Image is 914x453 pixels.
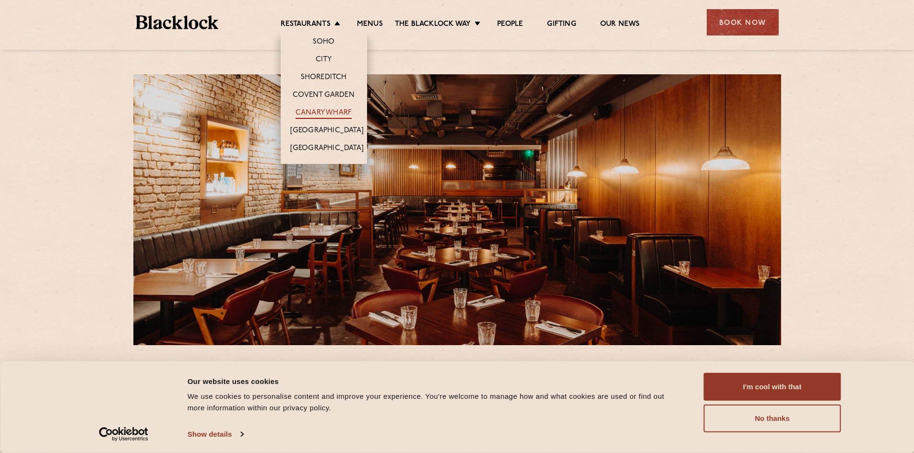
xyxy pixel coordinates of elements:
[600,20,640,30] a: Our News
[357,20,383,30] a: Menus
[82,427,166,441] a: Usercentrics Cookiebot - opens in a new window
[188,391,682,414] div: We use cookies to personalise content and improve your experience. You're welcome to manage how a...
[290,126,364,137] a: [GEOGRAPHIC_DATA]
[313,37,335,48] a: Soho
[293,91,355,101] a: Covent Garden
[316,55,332,66] a: City
[497,20,523,30] a: People
[704,373,841,401] button: I'm cool with that
[296,108,352,119] a: Canary Wharf
[290,144,364,154] a: [GEOGRAPHIC_DATA]
[136,15,219,29] img: BL_Textured_Logo-footer-cropped.svg
[188,375,682,387] div: Our website uses cookies
[547,20,576,30] a: Gifting
[395,20,471,30] a: The Blacklock Way
[707,9,779,35] div: Book Now
[188,427,243,441] a: Show details
[281,20,331,30] a: Restaurants
[301,73,347,83] a: Shoreditch
[704,405,841,432] button: No thanks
